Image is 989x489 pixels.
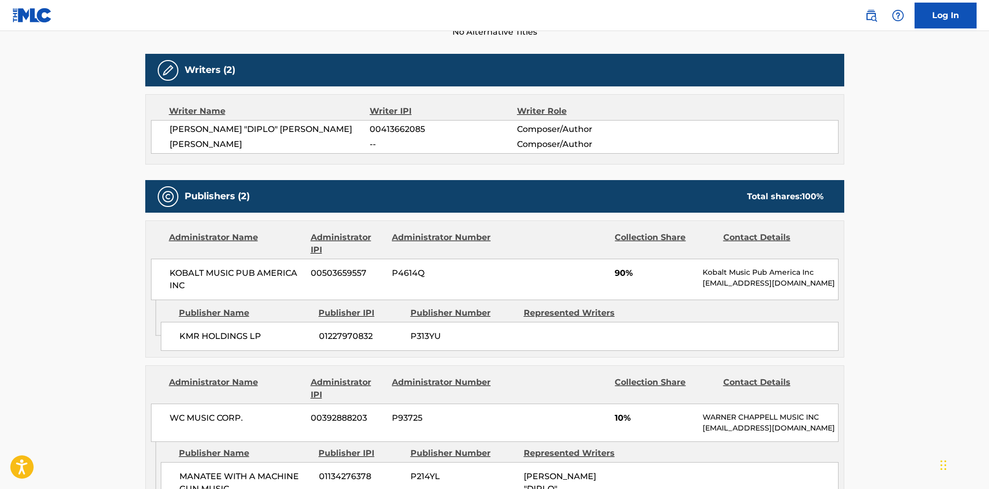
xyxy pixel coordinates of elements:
[311,412,384,424] span: 00392888203
[169,231,303,256] div: Administrator Name
[410,307,516,319] div: Publisher Number
[517,123,651,136] span: Composer/Author
[410,447,516,460] div: Publisher Number
[940,450,947,481] div: Drag
[185,64,235,76] h5: Writers (2)
[179,307,311,319] div: Publisher Name
[747,190,824,203] div: Total shares:
[318,447,403,460] div: Publisher IPI
[915,3,977,28] a: Log In
[169,376,303,401] div: Administrator Name
[524,447,629,460] div: Represented Writers
[392,376,492,401] div: Administrator Number
[861,5,881,26] a: Public Search
[517,105,651,117] div: Writer Role
[319,330,403,343] span: 01227970832
[311,231,384,256] div: Administrator IPI
[12,8,52,23] img: MLC Logo
[892,9,904,22] img: help
[311,376,384,401] div: Administrator IPI
[170,267,303,292] span: KOBALT MUSIC PUB AMERICA INC
[170,412,303,424] span: WC MUSIC CORP.
[615,376,715,401] div: Collection Share
[703,278,838,289] p: [EMAIL_ADDRESS][DOMAIN_NAME]
[888,5,908,26] div: Help
[615,231,715,256] div: Collection Share
[703,423,838,434] p: [EMAIL_ADDRESS][DOMAIN_NAME]
[179,447,311,460] div: Publisher Name
[865,9,877,22] img: search
[615,267,695,279] span: 90%
[937,439,989,489] iframe: Chat Widget
[703,412,838,423] p: WARNER CHAPPELL MUSIC INC
[162,190,174,203] img: Publishers
[392,412,492,424] span: P93725
[723,376,824,401] div: Contact Details
[318,307,403,319] div: Publisher IPI
[311,267,384,279] span: 00503659557
[392,231,492,256] div: Administrator Number
[370,123,516,136] span: 00413662085
[703,267,838,278] p: Kobalt Music Pub America Inc
[169,105,370,117] div: Writer Name
[723,231,824,256] div: Contact Details
[179,330,311,343] span: KMR HOLDINGS LP
[370,138,516,151] span: --
[145,26,844,38] span: No Alternative Titles
[410,470,516,483] span: P214YL
[524,307,629,319] div: Represented Writers
[170,138,370,151] span: [PERSON_NAME]
[170,123,370,136] span: [PERSON_NAME] "DIPLO" [PERSON_NAME]
[185,190,250,202] h5: Publishers (2)
[802,191,824,201] span: 100 %
[517,138,651,151] span: Composer/Author
[370,105,517,117] div: Writer IPI
[615,412,695,424] span: 10%
[319,470,403,483] span: 01134276378
[162,64,174,77] img: Writers
[410,330,516,343] span: P313YU
[392,267,492,279] span: P4614Q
